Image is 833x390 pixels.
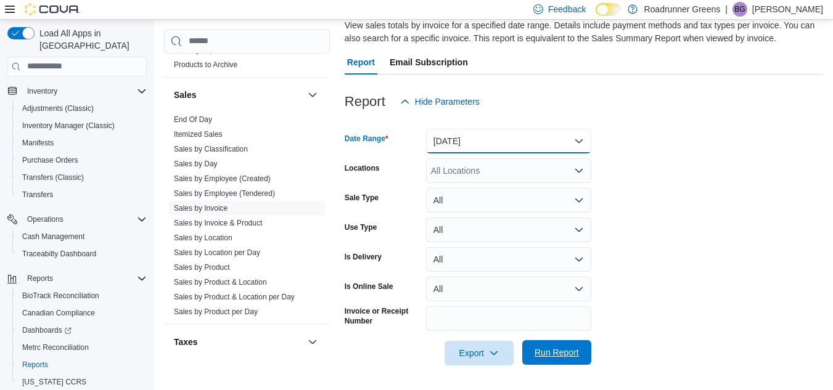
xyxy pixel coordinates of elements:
[644,2,720,17] p: Roadrunner Greens
[734,2,745,17] span: BG
[174,219,262,227] a: Sales by Invoice & Product
[174,336,198,348] h3: Taxes
[12,322,152,339] a: Dashboards
[17,357,147,372] span: Reports
[522,340,591,365] button: Run Report
[426,129,591,153] button: [DATE]
[395,89,485,114] button: Hide Parameters
[17,229,147,244] span: Cash Management
[174,307,258,316] a: Sales by Product per Day
[17,101,99,116] a: Adjustments (Classic)
[17,187,147,202] span: Transfers
[174,46,223,54] a: Catalog Export
[17,101,147,116] span: Adjustments (Classic)
[174,336,303,348] button: Taxes
[174,144,248,154] span: Sales by Classification
[174,278,267,286] a: Sales by Product & Location
[17,153,147,168] span: Purchase Orders
[535,346,579,359] span: Run Report
[17,340,94,355] a: Metrc Reconciliation
[17,246,101,261] a: Traceabilty Dashboard
[174,189,275,198] a: Sales by Employee (Tendered)
[174,115,212,124] a: End Of Day
[25,3,80,15] img: Cova
[174,174,271,184] span: Sales by Employee (Created)
[17,170,89,185] a: Transfers (Classic)
[27,214,64,224] span: Operations
[174,307,258,317] span: Sales by Product per Day
[22,271,58,286] button: Reports
[22,212,147,227] span: Operations
[345,306,421,326] label: Invoice or Receipt Number
[35,27,147,52] span: Load All Apps in [GEOGRAPHIC_DATA]
[164,112,330,324] div: Sales
[12,228,152,245] button: Cash Management
[174,174,271,183] a: Sales by Employee (Created)
[22,104,94,113] span: Adjustments (Classic)
[174,248,260,258] span: Sales by Location per Day
[426,188,591,213] button: All
[17,357,53,372] a: Reports
[426,217,591,242] button: All
[752,2,823,17] p: [PERSON_NAME]
[345,19,817,45] div: View sales totals by invoice for a specified date range. Details include payment methods and tax ...
[22,291,99,301] span: BioTrack Reconciliation
[22,190,53,200] span: Transfers
[12,152,152,169] button: Purchase Orders
[22,84,62,99] button: Inventory
[174,159,218,169] span: Sales by Day
[174,277,267,287] span: Sales by Product & Location
[17,229,89,244] a: Cash Management
[596,3,622,16] input: Dark Mode
[174,130,223,139] a: Itemized Sales
[17,118,120,133] a: Inventory Manager (Classic)
[12,169,152,186] button: Transfers (Classic)
[574,166,584,176] button: Open list of options
[22,212,68,227] button: Operations
[164,43,330,77] div: Products
[17,375,147,389] span: Washington CCRS
[12,100,152,117] button: Adjustments (Classic)
[22,360,48,370] span: Reports
[725,2,728,17] p: |
[17,246,147,261] span: Traceabilty Dashboard
[12,245,152,262] button: Traceabilty Dashboard
[174,263,230,272] a: Sales by Product
[174,89,197,101] h3: Sales
[174,218,262,228] span: Sales by Invoice & Product
[22,84,147,99] span: Inventory
[12,287,152,304] button: BioTrack Reconciliation
[12,356,152,373] button: Reports
[17,170,147,185] span: Transfers (Classic)
[345,134,388,144] label: Date Range
[732,2,747,17] div: Brisa Garcia
[390,50,468,75] span: Email Subscription
[22,377,86,387] span: [US_STATE] CCRS
[174,129,223,139] span: Itemized Sales
[22,138,54,148] span: Manifests
[17,288,147,303] span: BioTrack Reconciliation
[174,189,275,198] span: Sales by Employee (Tendered)
[17,323,147,338] span: Dashboards
[174,293,295,301] a: Sales by Product & Location per Day
[22,173,84,182] span: Transfers (Classic)
[12,117,152,134] button: Inventory Manager (Classic)
[17,136,147,150] span: Manifests
[2,270,152,287] button: Reports
[305,335,320,349] button: Taxes
[174,234,232,242] a: Sales by Location
[345,252,382,262] label: Is Delivery
[17,288,104,303] a: BioTrack Reconciliation
[22,271,147,286] span: Reports
[426,247,591,272] button: All
[174,203,228,213] span: Sales by Invoice
[12,186,152,203] button: Transfers
[17,306,100,320] a: Canadian Compliance
[22,232,84,242] span: Cash Management
[174,248,260,257] a: Sales by Location per Day
[174,233,232,243] span: Sales by Location
[174,292,295,302] span: Sales by Product & Location per Day
[22,343,89,352] span: Metrc Reconciliation
[174,204,228,213] a: Sales by Invoice
[452,341,506,365] span: Export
